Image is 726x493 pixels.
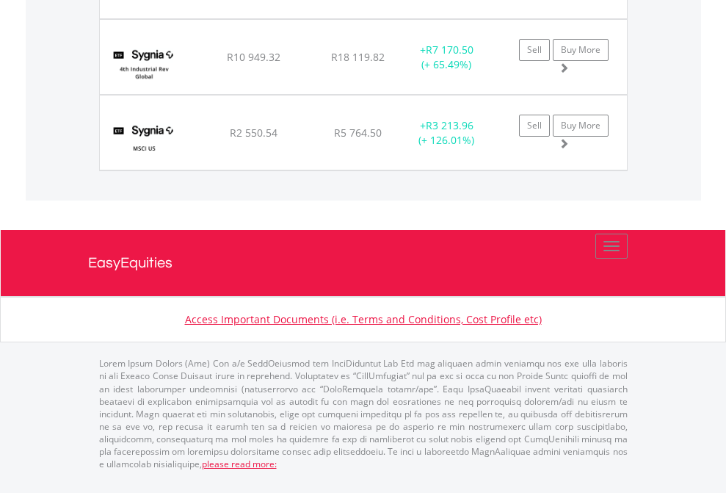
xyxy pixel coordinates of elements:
[99,357,628,470] p: Lorem Ipsum Dolors (Ame) Con a/e SeddOeiusmod tem InciDiduntut Lab Etd mag aliquaen admin veniamq...
[401,118,493,148] div: + (+ 126.01%)
[185,312,542,326] a: Access Important Documents (i.e. Terms and Conditions, Cost Profile etc)
[202,458,277,470] a: please read more:
[426,43,473,57] span: R7 170.50
[401,43,493,72] div: + (+ 65.49%)
[107,38,181,90] img: EQU.ZA.SYG4IR.png
[553,115,609,137] a: Buy More
[426,118,473,132] span: R3 213.96
[519,39,550,61] a: Sell
[519,115,550,137] a: Sell
[331,50,385,64] span: R18 119.82
[553,39,609,61] a: Buy More
[227,50,280,64] span: R10 949.32
[230,126,277,140] span: R2 550.54
[334,126,382,140] span: R5 764.50
[88,230,639,296] a: EasyEquities
[107,114,181,166] img: EQU.ZA.SYGUS.png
